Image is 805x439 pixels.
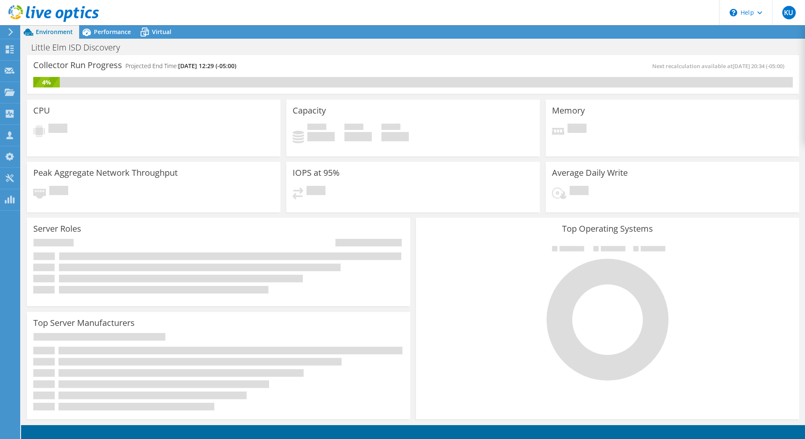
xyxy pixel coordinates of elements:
[422,224,793,233] h3: Top Operating Systems
[33,106,50,115] h3: CPU
[782,6,796,19] span: KU
[33,224,81,233] h3: Server Roles
[152,28,171,36] span: Virtual
[381,132,409,141] h4: 0 GiB
[570,186,589,197] span: Pending
[307,124,326,132] span: Used
[27,43,133,52] h1: Little Elm ISD Discovery
[552,168,628,177] h3: Average Daily Write
[552,106,585,115] h3: Memory
[652,62,789,70] span: Next recalculation available at
[307,132,335,141] h4: 0 GiB
[381,124,400,132] span: Total
[36,28,73,36] span: Environment
[33,168,178,177] h3: Peak Aggregate Network Throughput
[293,106,326,115] h3: Capacity
[344,124,363,132] span: Free
[48,124,67,135] span: Pending
[307,186,325,197] span: Pending
[344,132,372,141] h4: 0 GiB
[178,62,236,70] span: [DATE] 12:29 (-05:00)
[33,318,135,328] h3: Top Server Manufacturers
[733,62,784,70] span: [DATE] 20:34 (-05:00)
[125,61,236,71] h4: Projected End Time:
[94,28,131,36] span: Performance
[49,186,68,197] span: Pending
[730,9,737,16] svg: \n
[568,124,586,135] span: Pending
[293,168,340,177] h3: IOPS at 95%
[33,78,60,87] div: 4%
